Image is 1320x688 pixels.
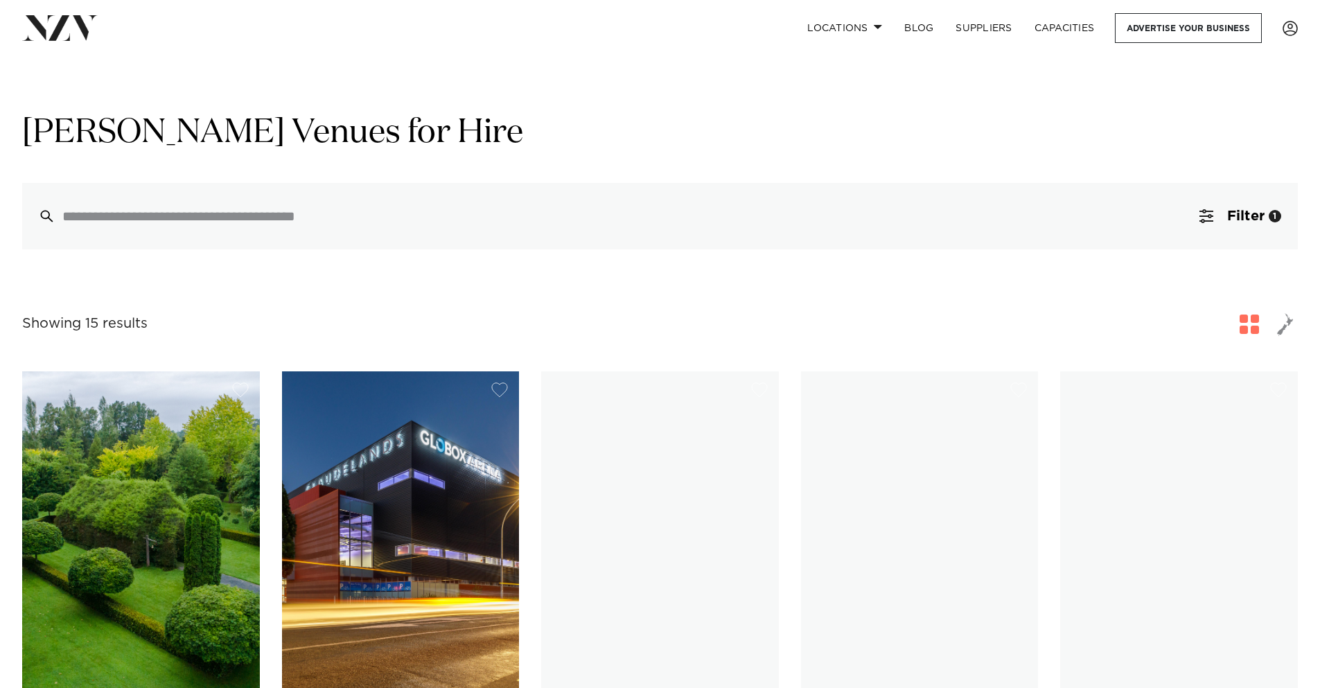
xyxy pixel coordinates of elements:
a: BLOG [893,13,944,43]
a: Capacities [1023,13,1106,43]
div: 1 [1269,210,1281,222]
div: Showing 15 results [22,313,148,335]
a: SUPPLIERS [944,13,1023,43]
a: Advertise your business [1115,13,1262,43]
button: Filter1 [1183,183,1298,249]
span: Filter [1227,209,1265,223]
a: Locations [796,13,893,43]
h1: [PERSON_NAME] Venues for Hire [22,112,1298,155]
img: nzv-logo.png [22,15,98,40]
